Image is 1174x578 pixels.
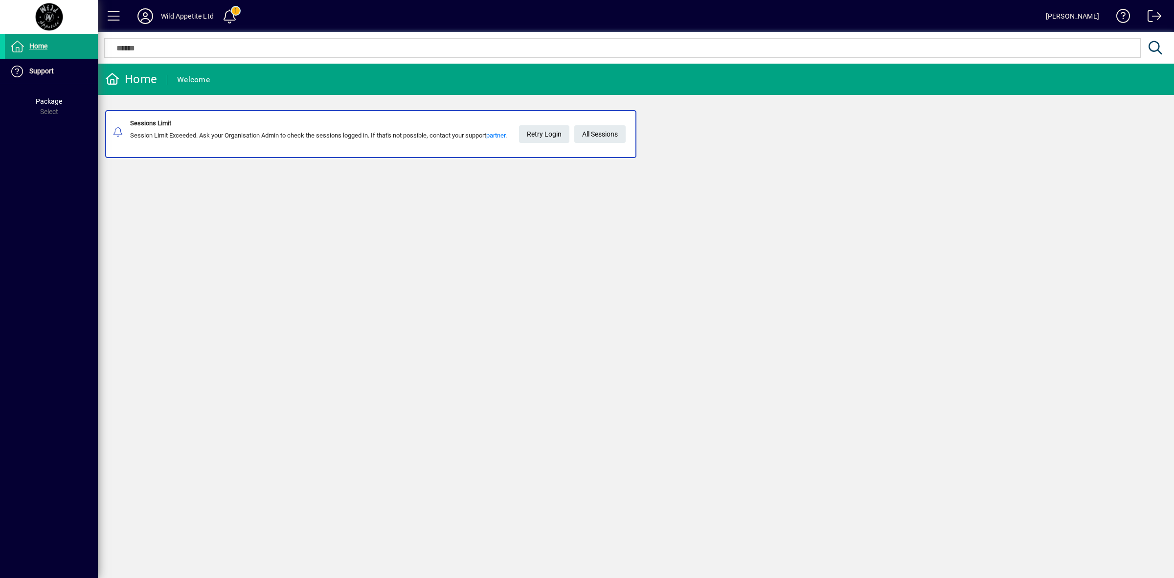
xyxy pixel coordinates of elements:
a: partner [486,132,505,139]
app-alert-notification-menu-item: Sessions Limit [98,110,1174,158]
a: Logout [1140,2,1162,34]
div: Sessions Limit [130,118,507,128]
span: All Sessions [582,126,618,142]
div: Wild Appetite Ltd [161,8,214,24]
span: Package [36,97,62,105]
div: Welcome [177,72,210,88]
span: Retry Login [527,126,562,142]
span: Home [29,42,47,50]
a: Support [5,59,98,84]
span: Support [29,67,54,75]
button: Retry Login [519,125,569,143]
button: Profile [130,7,161,25]
a: Knowledge Base [1109,2,1130,34]
div: Session Limit Exceeded. Ask your Organisation Admin to check the sessions logged in. If that's no... [130,131,507,140]
a: All Sessions [574,125,626,143]
div: Home [105,71,157,87]
div: [PERSON_NAME] [1046,8,1099,24]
